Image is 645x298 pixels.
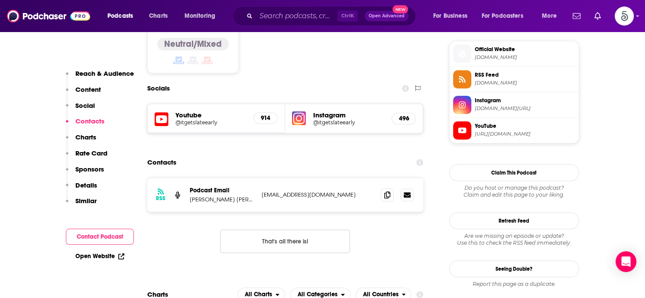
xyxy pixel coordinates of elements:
button: Similar [66,197,97,213]
span: Ctrl K [337,10,358,22]
span: For Podcasters [482,10,523,22]
button: Refresh Feed [449,212,579,229]
p: Social [75,101,95,110]
button: open menu [476,9,536,23]
h2: Contacts [147,154,176,171]
button: Nothing here. [220,230,350,253]
span: Official Website [475,45,575,53]
h5: 914 [261,114,270,122]
span: Monitoring [185,10,215,22]
div: Open Intercom Messenger [616,251,636,272]
p: Podcast Email [190,187,255,194]
p: Similar [75,197,97,205]
span: All Categories [298,292,337,298]
a: @itgetslateearly [313,119,385,126]
span: instagram.com/itgetslateearly [475,105,575,112]
span: feeds.captivate.fm [475,80,575,86]
a: @itgetslateearly [175,119,247,126]
p: Content [75,85,101,94]
span: For Business [433,10,467,22]
a: Instagram[DOMAIN_NAME][URL] [453,96,575,114]
p: Reach & Audience [75,69,134,78]
button: Show profile menu [615,6,634,26]
span: YouTube [475,122,575,130]
div: Report this page as a duplicate. [449,281,579,288]
button: Contacts [66,117,104,133]
a: Charts [143,9,173,23]
h5: Youtube [175,111,247,119]
a: RSS Feed[DOMAIN_NAME] [453,70,575,88]
p: Sponsors [75,165,104,173]
h3: RSS [156,195,165,202]
span: Charts [149,10,168,22]
span: Do you host or manage this podcast? [449,185,579,191]
p: Charts [75,133,96,141]
a: Open Website [75,253,124,260]
a: Seeing Double? [449,260,579,277]
a: Show notifications dropdown [591,9,604,23]
p: Rate Card [75,149,107,157]
h4: Neutral/Mixed [164,39,222,49]
img: iconImage [292,111,306,125]
button: Social [66,101,95,117]
button: Sponsors [66,165,104,181]
button: Reach & Audience [66,69,134,85]
button: Open AdvancedNew [365,11,408,21]
p: [PERSON_NAME] [PERSON_NAME] [190,196,255,203]
h5: 496 [399,115,408,122]
a: Official Website[DOMAIN_NAME] [453,45,575,63]
div: Search podcasts, credits, & more... [240,6,424,26]
span: Open Advanced [369,14,405,18]
span: All Countries [363,292,399,298]
button: Content [66,85,101,101]
button: Details [66,181,97,197]
h2: Socials [147,80,170,97]
img: Podchaser - Follow, Share and Rate Podcasts [7,8,90,24]
input: Search podcasts, credits, & more... [256,9,337,23]
button: open menu [536,9,567,23]
div: Claim and edit this page to your liking. [449,185,579,198]
button: Rate Card [66,149,107,165]
span: itgetslateearly.com [475,54,575,61]
button: Charts [66,133,96,149]
button: open menu [178,9,227,23]
a: Show notifications dropdown [569,9,584,23]
span: New [392,5,408,13]
span: Podcasts [107,10,133,22]
button: open menu [427,9,478,23]
p: Contacts [75,117,104,125]
span: https://www.youtube.com/@itgetslateearly [475,131,575,137]
span: More [542,10,557,22]
span: All Charts [245,292,272,298]
button: open menu [101,9,144,23]
a: YouTube[URL][DOMAIN_NAME] [453,121,575,139]
h5: Instagram [313,111,385,119]
button: Contact Podcast [66,229,134,245]
div: Are we missing an episode or update? Use this to check the RSS feed immediately. [449,233,579,246]
span: Logged in as Spiral5-G2 [615,6,634,26]
span: RSS Feed [475,71,575,79]
span: Instagram [475,97,575,104]
p: Details [75,181,97,189]
img: User Profile [615,6,634,26]
p: [EMAIL_ADDRESS][DOMAIN_NAME] [262,191,374,198]
button: Claim This Podcast [449,164,579,181]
